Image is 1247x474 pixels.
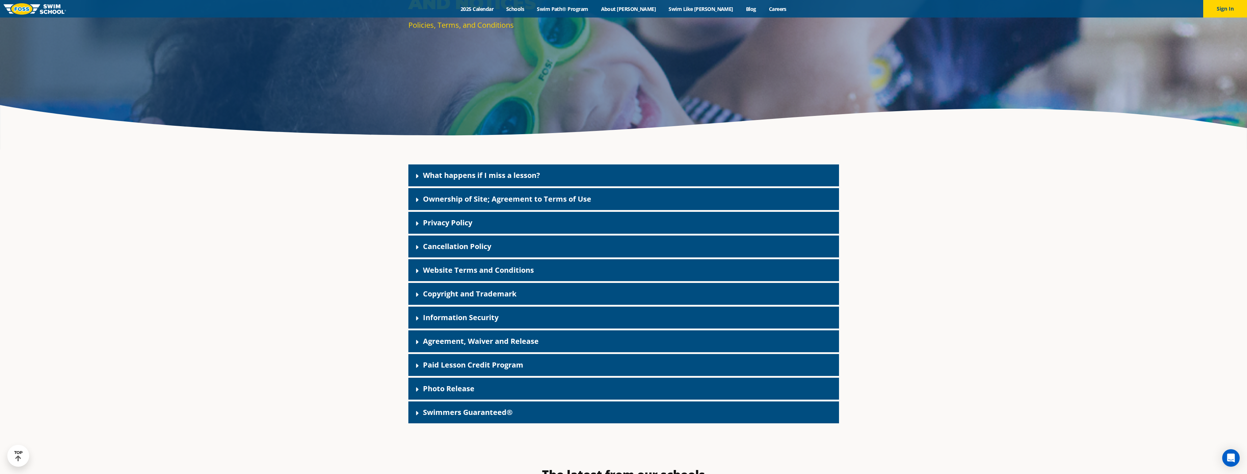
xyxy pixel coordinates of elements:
[423,218,472,228] a: Privacy Policy
[408,283,839,305] div: Copyright and Trademark
[423,360,523,370] a: Paid Lesson Credit Program
[408,378,839,400] div: Photo Release
[454,5,500,12] a: 2025 Calendar
[408,212,839,234] div: Privacy Policy
[423,407,513,417] a: Swimmers Guaranteed®
[408,164,839,186] div: What happens if I miss a lesson?
[4,3,66,15] img: FOSS Swim School Logo
[408,259,839,281] div: Website Terms and Conditions
[423,265,534,275] a: Website Terms and Conditions
[408,188,839,210] div: Ownership of Site; Agreement to Terms of Use
[662,5,740,12] a: Swim Like [PERSON_NAME]
[408,330,839,352] div: Agreement, Waiver and Release
[408,401,839,423] div: Swimmers Guaranteed®
[408,20,620,30] p: Policies, Terms, and Conditions
[423,312,499,322] a: Information Security
[408,307,839,329] div: Information Security
[423,194,591,204] a: Ownership of Site; Agreement to Terms of Use
[594,5,662,12] a: About [PERSON_NAME]
[14,450,23,462] div: TOP
[408,236,839,257] div: Cancellation Policy
[762,5,793,12] a: Careers
[423,289,516,299] a: Copyright and Trademark
[423,336,539,346] a: Agreement, Waiver and Release
[739,5,762,12] a: Blog
[500,5,531,12] a: Schools
[423,384,474,393] a: Photo Release
[423,170,540,180] a: What happens if I miss a lesson?
[531,5,594,12] a: Swim Path® Program
[408,354,839,376] div: Paid Lesson Credit Program
[423,241,491,251] a: Cancellation Policy
[1222,449,1240,467] div: Open Intercom Messenger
